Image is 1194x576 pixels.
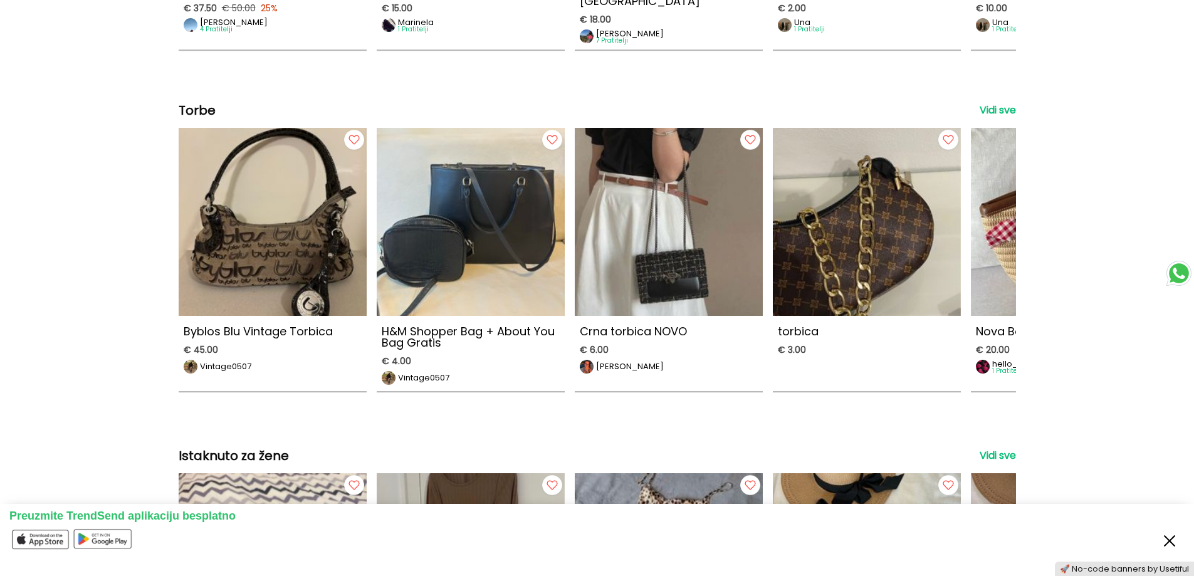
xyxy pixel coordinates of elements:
[179,321,367,342] p: Byblos Blu Vintage Torbica
[540,128,565,153] img: follow button
[794,26,825,33] p: 1 Pratitelji
[580,14,611,24] span: € 18.00
[575,321,763,342] p: Crna torbica NOVO
[992,18,1023,26] p: Una
[738,128,763,153] img: follow button
[976,18,990,32] img: image
[575,128,763,316] img: Crna torbica NOVO
[980,448,1016,463] a: Vidi sve
[179,128,367,391] a: Byblos Blu Vintage TorbicaByblos Blu Vintage Torbica€ 45.00imageVintage0507
[9,510,236,522] span: Preuzmite TrendSend aplikaciju besplatno
[971,128,1159,391] a: Nova Bershka ceker Nova Bershka ceker€ 20.00imagehello_sushine ❤️1 Pratitelji
[575,128,763,391] a: Crna torbica NOVOCrna torbica NOVO€ 6.00image[PERSON_NAME]
[382,356,411,366] span: € 4.00
[936,473,961,498] img: follow button
[976,3,1007,13] span: € 10.00
[184,18,197,32] img: image
[976,345,1010,355] span: € 20.00
[992,368,1061,374] p: 1 Pratitelji
[992,26,1023,33] p: 1 Pratitelji
[179,449,289,462] h2: Istaknuto za žene
[971,128,1159,316] img: Nova Bershka ceker
[179,128,367,316] img: Byblos Blu Vintage Torbica
[398,374,449,382] p: Vintage0507
[773,321,961,342] p: torbica
[980,103,1016,118] a: Vidi sve
[540,473,565,498] img: follow button
[794,18,825,26] p: Una
[382,371,395,385] img: image
[184,360,197,374] img: image
[936,128,961,153] img: follow button
[773,128,961,316] img: torbica
[200,362,251,370] p: Vintage0507
[382,3,412,13] span: € 15.00
[778,345,806,355] span: € 3.00
[738,473,763,498] img: follow button
[778,18,792,32] img: image
[580,345,609,355] span: € 6.00
[596,38,664,44] p: 7 Pratitelji
[778,3,806,13] span: € 2.00
[992,360,1061,368] p: hello_sushine ❤️
[580,29,594,43] img: image
[382,18,395,32] img: image
[1160,528,1180,552] button: Close
[580,360,594,374] img: image
[976,360,990,374] img: image
[184,345,218,355] span: € 45.00
[200,26,268,33] p: 4 Pratitelji
[377,128,565,316] img: H&M Shopper Bag + About You Bag Gratis
[179,104,216,117] h2: Torbe
[184,3,217,13] span: € 37.50
[398,18,434,26] p: Marinela
[342,128,367,153] img: follow button
[971,321,1159,342] p: Nova Bershka ceker
[596,362,664,370] p: [PERSON_NAME]
[377,321,565,353] p: H&M Shopper Bag + About You Bag Gratis
[398,26,434,33] p: 1 Pratitelji
[1060,563,1189,574] a: 🚀 No-code banners by Usetiful
[773,128,961,391] a: torbicatorbica€ 3.00
[377,128,565,391] a: H&M Shopper Bag + About You Bag GratisH&M Shopper Bag + About You Bag Gratis€ 4.00imageVintage0507
[200,18,268,26] p: [PERSON_NAME]
[222,3,256,13] span: € 50.00
[596,29,664,38] p: [PERSON_NAME]
[261,3,278,13] span: 25 %
[342,473,367,498] img: follow button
